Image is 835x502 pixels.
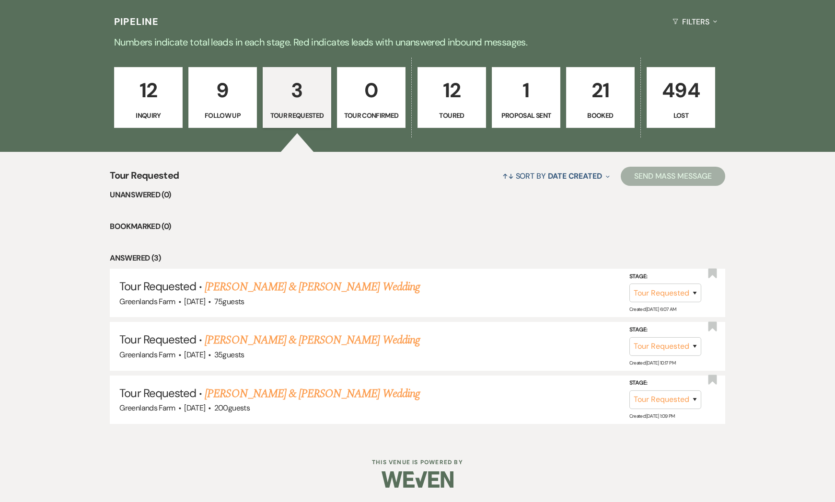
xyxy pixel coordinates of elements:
[653,74,709,106] p: 494
[424,74,480,106] p: 12
[110,168,179,189] span: Tour Requested
[647,67,715,128] a: 494Lost
[653,110,709,121] p: Lost
[629,378,701,388] label: Stage:
[343,110,399,121] p: Tour Confirmed
[214,403,250,413] span: 200 guests
[205,331,419,349] a: [PERSON_NAME] & [PERSON_NAME] Wedding
[119,403,175,413] span: Greenlands Farm
[184,350,205,360] span: [DATE]
[205,385,419,402] a: [PERSON_NAME] & [PERSON_NAME] Wedding
[110,189,725,201] li: Unanswered (0)
[72,34,763,50] p: Numbers indicate total leads in each stage. Red indicates leads with unanswered inbound messages.
[629,413,675,419] span: Created: [DATE] 1:09 PM
[629,359,675,365] span: Created: [DATE] 10:17 PM
[188,67,257,128] a: 9Follow Up
[424,110,480,121] p: Toured
[669,9,721,34] button: Filters
[119,386,196,400] span: Tour Requested
[382,463,453,496] img: Weven Logo
[119,297,175,307] span: Greenlands Farm
[343,74,399,106] p: 0
[110,252,725,264] li: Answered (3)
[214,350,244,360] span: 35 guests
[629,306,676,312] span: Created: [DATE] 6:07 AM
[263,67,331,128] a: 3Tour Requested
[548,171,602,181] span: Date Created
[498,110,554,121] p: Proposal Sent
[114,67,183,128] a: 12Inquiry
[621,167,725,186] button: Send Mass Message
[566,67,635,128] a: 21Booked
[629,272,701,282] label: Stage:
[114,15,159,28] h3: Pipeline
[195,74,251,106] p: 9
[572,110,628,121] p: Booked
[214,297,244,307] span: 75 guests
[417,67,486,128] a: 12Toured
[492,67,560,128] a: 1Proposal Sent
[502,171,514,181] span: ↑↓
[184,297,205,307] span: [DATE]
[184,403,205,413] span: [DATE]
[119,332,196,347] span: Tour Requested
[119,350,175,360] span: Greenlands Farm
[120,110,176,121] p: Inquiry
[269,110,325,121] p: Tour Requested
[629,325,701,335] label: Stage:
[205,278,419,296] a: [PERSON_NAME] & [PERSON_NAME] Wedding
[120,74,176,106] p: 12
[499,163,614,189] button: Sort By Date Created
[119,279,196,294] span: Tour Requested
[110,220,725,233] li: Bookmarked (0)
[269,74,325,106] p: 3
[337,67,406,128] a: 0Tour Confirmed
[195,110,251,121] p: Follow Up
[498,74,554,106] p: 1
[572,74,628,106] p: 21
